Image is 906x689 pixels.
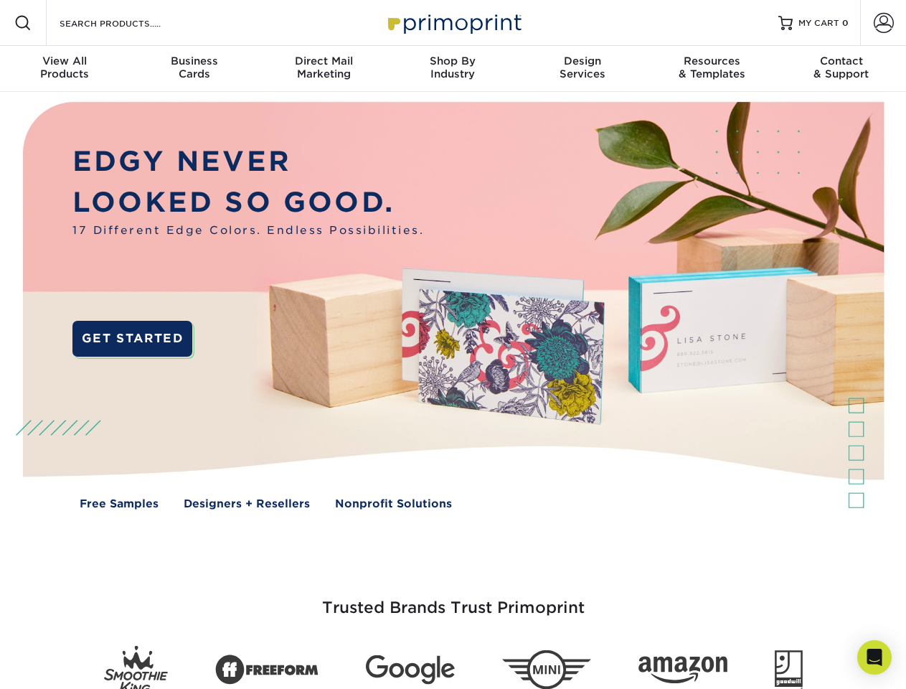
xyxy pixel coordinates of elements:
span: Contact [777,55,906,67]
a: Free Samples [80,496,159,512]
span: MY CART [798,17,839,29]
span: Direct Mail [259,55,388,67]
a: GET STARTED [72,321,192,357]
h3: Trusted Brands Trust Primoprint [34,564,873,634]
a: Resources& Templates [647,46,776,92]
img: Primoprint [382,7,525,38]
div: Marketing [259,55,388,80]
a: Contact& Support [777,46,906,92]
span: 0 [842,18,849,28]
div: Cards [129,55,258,80]
input: SEARCH PRODUCTS..... [58,14,198,32]
a: Direct MailMarketing [259,46,388,92]
p: LOOKED SO GOOD. [72,182,424,223]
a: DesignServices [518,46,647,92]
img: Goodwill [775,650,803,689]
span: 17 Different Edge Colors. Endless Possibilities. [72,222,424,239]
a: Designers + Resellers [184,496,310,512]
div: Open Intercom Messenger [857,640,892,675]
div: & Templates [647,55,776,80]
span: Business [129,55,258,67]
a: BusinessCards [129,46,258,92]
p: EDGY NEVER [72,141,424,182]
img: Google [366,655,455,685]
img: Amazon [638,657,727,684]
span: Shop By [388,55,517,67]
div: Services [518,55,647,80]
a: Shop ByIndustry [388,46,517,92]
a: Nonprofit Solutions [335,496,452,512]
span: Resources [647,55,776,67]
span: Design [518,55,647,67]
div: & Support [777,55,906,80]
div: Industry [388,55,517,80]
